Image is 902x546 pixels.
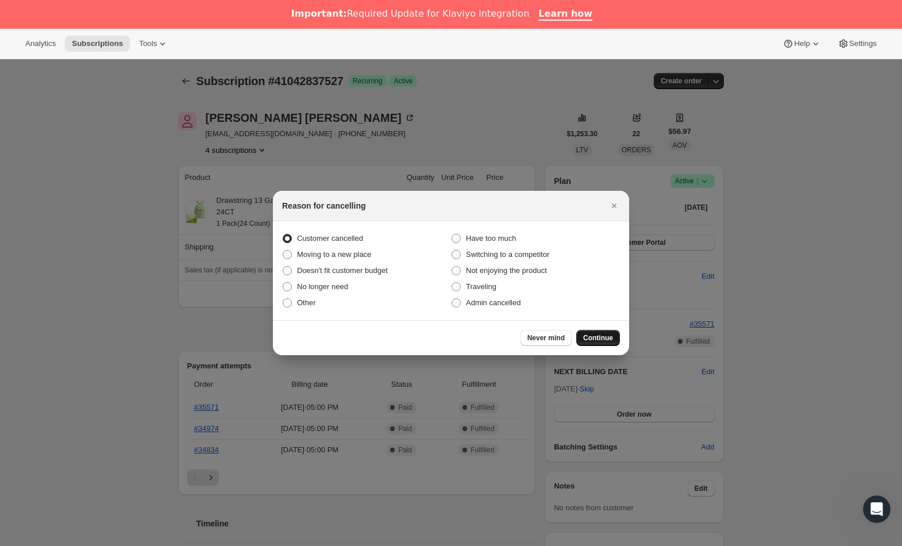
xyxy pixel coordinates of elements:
[25,39,56,48] span: Analytics
[65,36,130,52] button: Subscriptions
[297,298,316,307] span: Other
[18,36,63,52] button: Analytics
[576,330,620,346] button: Continue
[794,39,810,48] span: Help
[297,282,348,291] span: No longer need
[606,198,622,214] button: Close
[132,36,175,52] button: Tools
[466,250,549,259] span: Switching to a competitor
[521,330,572,346] button: Never mind
[863,495,891,523] iframe: Intercom live chat
[291,8,347,19] b: Important:
[297,234,363,243] span: Customer cancelled
[831,36,884,52] button: Settings
[291,8,529,20] div: Required Update for Klaviyo Integration
[527,333,565,343] span: Never mind
[776,36,828,52] button: Help
[282,200,365,212] h2: Reason for cancelling
[538,8,592,21] a: Learn how
[583,333,613,343] span: Continue
[849,39,877,48] span: Settings
[297,250,371,259] span: Moving to a new place
[297,266,388,275] span: Doesn't fit customer budget
[72,39,123,48] span: Subscriptions
[466,282,496,291] span: Traveling
[466,266,547,275] span: Not enjoying the product
[139,39,157,48] span: Tools
[466,298,521,307] span: Admin cancelled
[466,234,516,243] span: Have too much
